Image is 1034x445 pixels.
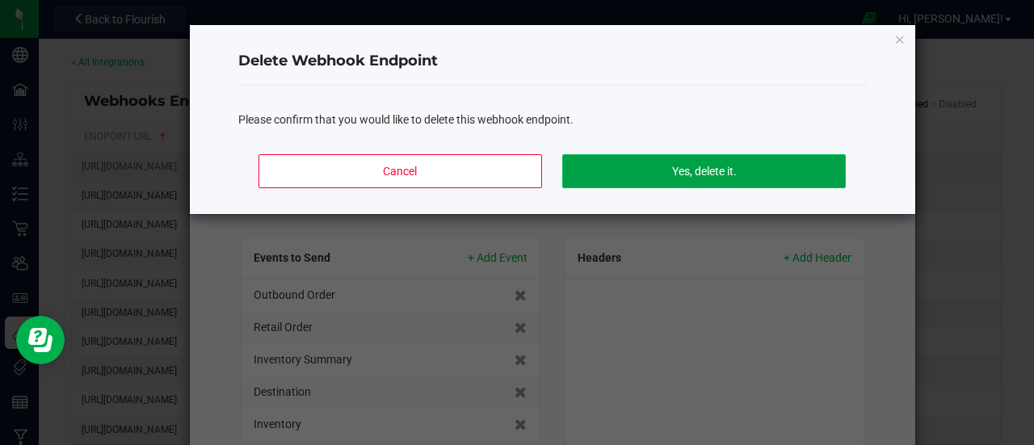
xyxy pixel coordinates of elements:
[894,29,906,48] button: Close
[238,111,867,128] div: Please confirm that you would like to delete this webhook endpoint.
[562,154,845,188] button: Yes, delete it.
[238,51,867,72] h4: Delete Webhook Endpoint
[258,154,541,188] button: Cancel
[16,316,65,364] iframe: Resource center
